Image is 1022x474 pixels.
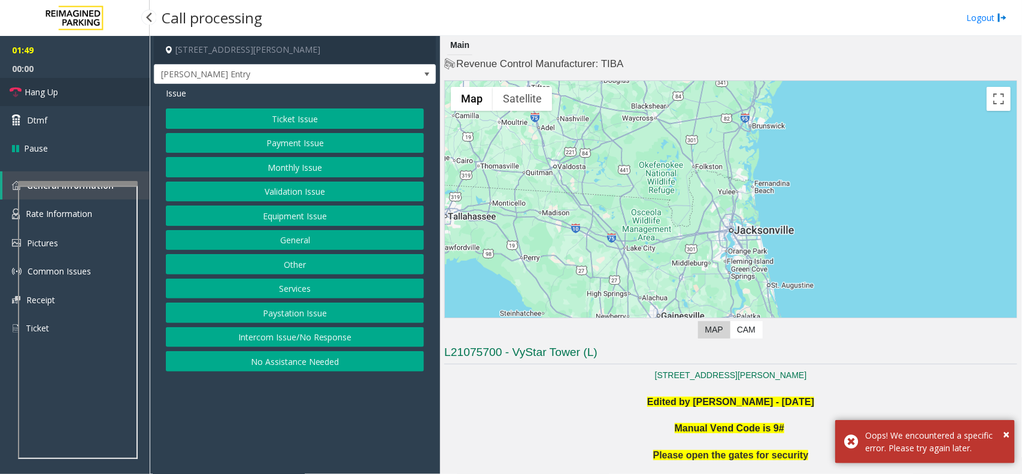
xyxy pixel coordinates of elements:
button: Services [166,279,424,299]
span: Manual Vend Code is 9# [675,423,784,433]
b: Edited by [PERSON_NAME] - [DATE] [647,397,814,407]
button: Validation Issue [166,182,424,202]
img: 'icon' [12,239,21,247]
h3: Call processing [156,3,268,32]
label: Map [698,321,730,339]
div: Main [447,36,472,55]
button: No Assistance Needed [166,351,424,372]
button: Monthly Issue [166,157,424,177]
button: Toggle fullscreen view [987,87,1011,111]
img: 'icon' [12,296,20,304]
button: Paystation Issue [166,303,424,323]
a: General Information [2,171,150,200]
img: 'icon' [12,267,22,276]
img: 'icon' [12,323,20,334]
div: Oops! We encountered a specific error. Please try again later. [865,429,1006,454]
span: Issue [166,87,186,99]
button: Intercom Issue/No Response [166,327,424,348]
span: Please open the gates for security [653,450,809,460]
label: CAM [730,321,763,339]
span: General Information [27,180,114,191]
button: Ticket Issue [166,108,424,129]
h4: Revenue Control Manufacturer: TIBA [444,57,1017,71]
button: General [166,230,424,250]
button: Show satellite imagery [493,87,552,111]
a: [STREET_ADDRESS][PERSON_NAME] [655,370,807,380]
img: 'icon' [12,181,21,190]
button: Other [166,254,424,274]
button: Close [1003,425,1009,443]
span: Pause [24,142,48,155]
h4: [STREET_ADDRESS][PERSON_NAME] [154,36,436,64]
button: Show street map [451,87,493,111]
h3: L21075700 - VyStar Tower (L) [444,345,1017,364]
button: Equipment Issue [166,206,424,226]
img: 'icon' [12,209,20,219]
button: Payment Issue [166,133,424,153]
span: × [1003,426,1009,442]
span: [PERSON_NAME] Entry [154,65,379,84]
img: logout [997,11,1007,24]
a: Logout [966,11,1007,24]
span: Hang Up [25,86,58,98]
div: 37 North Hogan Street, Jacksonville, FL [723,209,739,231]
span: Dtmf [27,114,47,126]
